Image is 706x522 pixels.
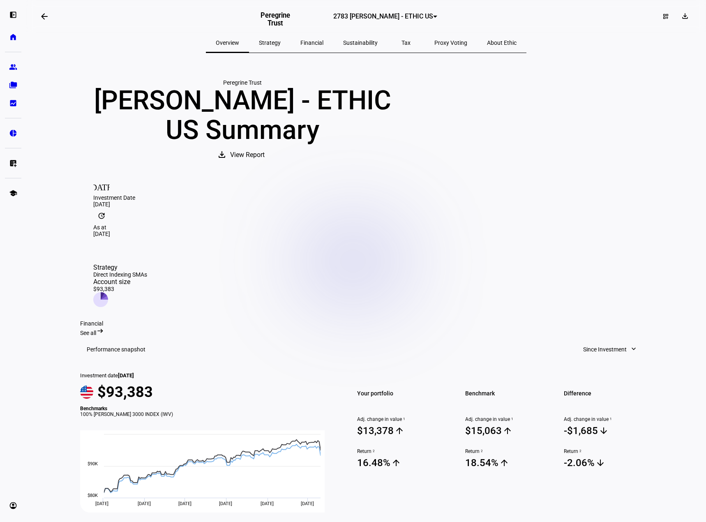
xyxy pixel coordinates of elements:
span: $15,063 [465,425,554,437]
div: Financial [80,320,652,327]
div: Peregrine Trust [80,79,405,86]
span: Financial [300,40,323,46]
span: -2.06% [564,457,652,469]
span: 16.48% [357,457,445,469]
mat-icon: [DATE] [93,178,110,194]
h3: Peregrine Trust [256,12,295,27]
sup: 2 [371,448,375,454]
div: Investment date [80,372,334,379]
div: [DATE] [93,231,639,237]
eth-mat-symbol: account_circle [9,501,17,510]
div: Benchmarks [80,406,334,411]
eth-mat-symbol: school [9,189,17,197]
mat-icon: arrow_right_alt [96,327,104,335]
mat-icon: download [217,150,227,159]
span: [DATE] [261,501,274,506]
a: group [5,59,21,75]
span: Difference [564,388,652,399]
div: $13,378 [357,425,394,437]
a: home [5,29,21,45]
span: [DATE] [95,501,108,506]
mat-icon: arrow_upward [503,426,512,436]
mat-icon: arrow_upward [499,458,509,468]
span: $93,383 [97,383,153,401]
span: Proxy Voting [434,40,467,46]
span: See all [80,330,96,336]
a: folder_copy [5,77,21,93]
div: As at [93,224,639,231]
sup: 2 [578,448,581,454]
span: Return [465,448,554,454]
div: Account size [93,278,147,286]
text: $90K [88,461,98,467]
span: Overview [216,40,239,46]
eth-mat-symbol: home [9,33,17,41]
span: Sustainability [343,40,378,46]
span: [DATE] [138,501,151,506]
span: [DATE] [118,372,134,379]
span: Tax [401,40,411,46]
span: -$1,685 [564,425,652,437]
div: [PERSON_NAME] - ETHIC US Summary [80,86,405,145]
sup: 1 [510,416,513,422]
span: [DATE] [178,501,191,506]
span: Return [357,448,445,454]
sup: 1 [402,416,405,422]
mat-icon: arrow_upward [395,426,404,436]
span: Benchmark [465,388,554,399]
mat-icon: expand_more [630,345,638,353]
span: View Report [230,145,265,165]
eth-mat-symbol: folder_copy [9,81,17,89]
eth-mat-symbol: pie_chart [9,129,17,137]
div: [DATE] [93,201,639,208]
span: [DATE] [301,501,314,506]
eth-mat-symbol: left_panel_open [9,11,17,19]
span: Since Investment [583,341,627,358]
div: Investment Date [93,194,639,201]
span: [DATE] [219,501,232,506]
eth-mat-symbol: list_alt_add [9,159,17,167]
span: Adj. change in value [465,416,554,422]
mat-icon: arrow_downward [599,426,609,436]
div: 100% [PERSON_NAME] 3000 INDEX (IWV) [80,411,334,417]
a: pie_chart [5,125,21,141]
span: Adj. change in value [564,416,652,422]
mat-icon: update [93,208,110,224]
mat-icon: arrow_downward [595,458,605,468]
text: $80K [88,493,98,498]
span: Strategy [259,40,281,46]
sup: 2 [480,448,483,454]
div: $93,383 [93,286,147,292]
mat-icon: arrow_backwards [39,12,49,21]
span: Adj. change in value [357,416,445,422]
div: Strategy [93,263,147,271]
span: Return [564,448,652,454]
h3: Performance snapshot [87,346,145,353]
span: About Ethic [487,40,517,46]
mat-icon: arrow_upward [391,458,401,468]
span: 2783 [PERSON_NAME] - ETHIC US [333,12,433,20]
mat-icon: dashboard_customize [662,13,669,20]
eth-mat-symbol: bid_landscape [9,99,17,107]
span: Your portfolio [357,388,445,399]
button: View Report [209,145,276,165]
eth-mat-symbol: group [9,63,17,71]
span: 18.54% [465,457,554,469]
sup: 1 [609,416,612,422]
a: bid_landscape [5,95,21,111]
mat-icon: download [681,12,689,20]
button: Since Investment [575,341,646,358]
div: Direct Indexing SMAs [93,271,147,278]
